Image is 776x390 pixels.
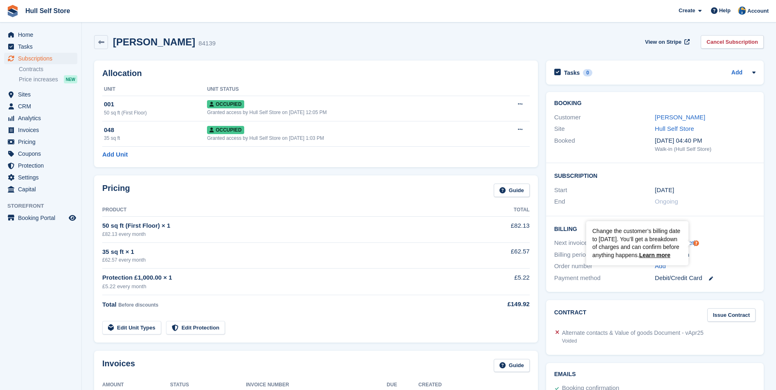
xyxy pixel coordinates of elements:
a: menu [4,160,77,171]
div: 048 [104,126,207,135]
a: Issue Contract [707,308,756,322]
a: Hull Self Store [22,4,73,18]
div: Booked [554,136,655,153]
td: £5.22 [464,269,530,295]
div: 84139 [198,39,216,48]
span: Account [747,7,769,15]
span: Before discounts [118,302,158,308]
div: 35 sq ft × 1 [102,247,464,257]
a: Add Unit [102,150,128,159]
h2: [PERSON_NAME] [113,36,195,47]
a: Add [655,262,666,271]
span: Storefront [7,202,81,210]
h2: Subscription [554,171,756,179]
span: Price increases [19,76,58,83]
div: Granted access by Hull Self Store on [DATE] 1:03 PM [207,134,489,142]
span: Occupied [207,126,244,134]
th: Unit [102,83,207,96]
a: menu [4,136,77,148]
div: Walk-in (Hull Self Store) [655,145,756,153]
h2: Emails [554,371,756,378]
a: View on Stripe [642,35,691,49]
span: Total [102,301,117,308]
div: £82.13 every month [102,231,464,238]
div: £149.92 [464,300,530,309]
a: menu [4,124,77,136]
h2: Tasks [564,69,580,76]
span: Analytics [18,112,67,124]
div: Protection £1,000.00 × 1 [102,273,464,282]
a: menu [4,172,77,183]
div: NEW [64,75,77,83]
a: menu [4,53,77,64]
img: Hull Self Store [738,7,746,15]
div: Payment method [554,273,655,283]
span: Ongoing [655,198,678,205]
span: Protection [18,160,67,171]
a: Learn more [639,252,670,258]
span: Home [18,29,67,40]
a: Hull Self Store [655,125,694,132]
h2: Pricing [102,184,130,197]
div: Site [554,124,655,134]
a: menu [4,112,77,124]
a: Reset [678,239,694,246]
span: Coupons [18,148,67,159]
a: Preview store [67,213,77,223]
div: Alternate contacts & Value of goods Document - vApr25 [562,329,704,337]
div: 001 [104,100,207,109]
span: Help [719,7,731,15]
h2: Billing [554,224,756,233]
div: Change the customer’s billing date to [DATE]. You’ll get a breakdown of charges and can confirm b... [592,227,682,259]
a: menu [4,184,77,195]
span: Occupied [207,100,244,108]
div: Voided [562,337,704,345]
div: End [554,197,655,206]
div: Every month [655,250,756,260]
div: Customer [554,113,655,122]
td: £82.13 [464,217,530,242]
div: [DATE] 04:40 PM [655,136,756,146]
h2: Contract [554,308,587,322]
div: Order number [554,262,655,271]
div: 35 sq ft [104,134,207,142]
a: Add [731,68,742,78]
a: [PERSON_NAME] [655,114,705,121]
div: 50 sq ft (First Floor) × 1 [102,221,464,231]
span: Subscriptions [18,53,67,64]
span: Settings [18,172,67,183]
span: Invoices [18,124,67,136]
span: View on Stripe [645,38,682,46]
th: Total [464,204,530,217]
h2: Allocation [102,69,530,78]
a: Contracts [19,65,77,73]
a: menu [4,148,77,159]
a: Edit Unit Types [102,321,161,334]
div: Debit/Credit Card [655,273,756,283]
a: Guide [494,359,530,372]
td: £62.57 [464,242,530,268]
div: Granted access by Hull Self Store on [DATE] 12:05 PM [207,109,489,116]
div: £5.22 every month [102,282,464,291]
div: 0 [583,69,592,76]
div: Billing period [554,250,655,260]
time: 2025-05-02 00:00:00 UTC [655,186,674,195]
div: 50 sq ft (First Floor) [104,109,207,117]
span: Create [679,7,695,15]
span: Pricing [18,136,67,148]
a: menu [4,41,77,52]
div: [DATE] ( ) [655,238,756,248]
img: stora-icon-8386f47178a22dfd0bd8f6a31ec36ba5ce8667c1dd55bd0f319d3a0aa187defe.svg [7,5,19,17]
span: Capital [18,184,67,195]
a: menu [4,89,77,100]
span: Tasks [18,41,67,52]
a: Cancel Subscription [701,35,764,49]
a: menu [4,212,77,224]
a: Edit Protection [166,321,225,334]
th: Unit Status [207,83,489,96]
div: Tooltip anchor [693,240,700,247]
span: CRM [18,101,67,112]
div: Next invoice [554,238,655,248]
div: Start [554,186,655,195]
a: menu [4,101,77,112]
